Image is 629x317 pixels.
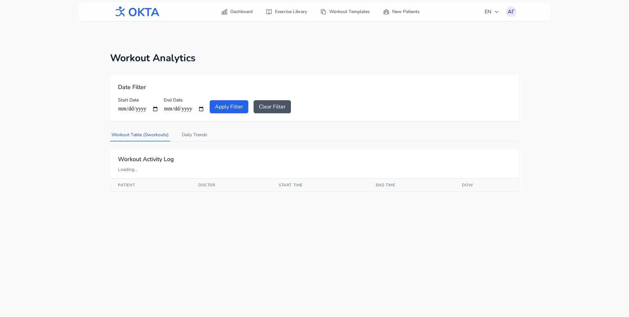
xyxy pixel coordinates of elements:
[481,5,503,18] button: EN
[118,97,159,103] label: Start Date
[217,6,257,18] a: Dashboard
[454,178,519,192] th: DOW
[210,100,248,113] button: Apply Filter
[379,6,424,18] a: New Patients
[118,166,511,173] div: Loading...
[110,178,190,192] th: Patient
[164,97,204,103] label: End Date
[181,129,209,141] button: Daily Trends
[485,8,499,16] span: EN
[118,83,511,92] h2: Date Filter
[110,129,170,141] button: Workout Table (0workouts)
[316,6,374,18] a: Workout Templates
[190,178,271,192] th: Doctor
[110,52,519,64] h1: Workout Analytics
[506,7,516,17] button: АГ
[271,178,368,192] th: Start Time
[254,100,291,113] button: Clear Filter
[113,3,160,20] img: OKTA logo
[118,155,511,164] h2: Workout Activity Log
[262,6,311,18] a: Exercise Library
[368,178,454,192] th: End Time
